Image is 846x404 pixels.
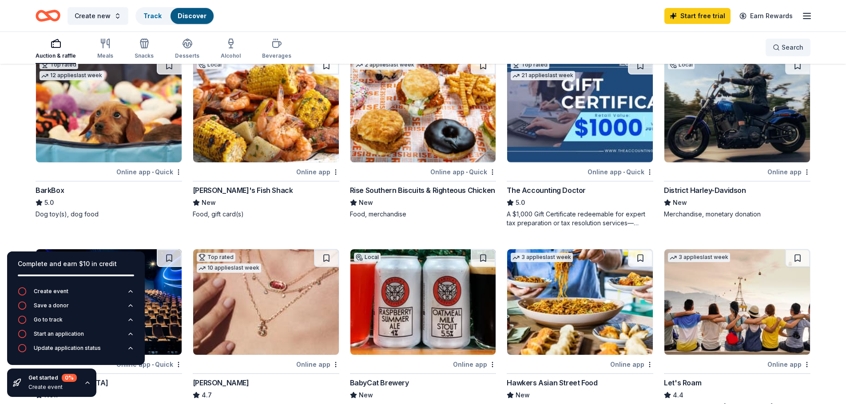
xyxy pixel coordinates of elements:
[18,259,134,269] div: Complete and earn $10 in credit
[664,8,731,24] a: Start free trial
[782,42,803,53] span: Search
[623,169,625,176] span: •
[359,197,373,208] span: New
[28,374,77,382] div: Get started
[516,197,525,208] span: 5.0
[507,185,586,196] div: The Accounting Doctor
[668,253,730,262] div: 3 applies last week
[36,185,64,196] div: BarkBox
[34,345,101,352] div: Update application status
[766,39,810,56] button: Search
[193,185,293,196] div: [PERSON_NAME]'s Fish Shack
[193,377,249,388] div: [PERSON_NAME]
[152,169,154,176] span: •
[350,185,495,196] div: Rise Southern Biscuits & Righteous Chicken
[36,210,182,219] div: Dog toy(s), dog food
[767,359,810,370] div: Online app
[296,359,339,370] div: Online app
[197,253,235,262] div: Top rated
[296,166,339,177] div: Online app
[34,288,68,295] div: Create event
[143,12,162,20] a: Track
[350,56,496,219] a: Image for Rise Southern Biscuits & Righteous Chicken2 applieslast weekOnline app•QuickRise Southe...
[135,35,154,64] button: Snacks
[40,60,78,69] div: Top rated
[193,249,339,355] img: Image for Kendra Scott
[18,344,134,358] button: Update application status
[116,166,182,177] div: Online app Quick
[36,57,182,162] img: Image for BarkBox
[40,71,104,80] div: 12 applies last week
[178,12,207,20] a: Discover
[97,52,113,59] div: Meals
[350,377,409,388] div: BabyCat Brewery
[75,11,111,21] span: Create new
[453,359,496,370] div: Online app
[175,52,199,59] div: Desserts
[664,185,746,196] div: District Harley-Davidson
[350,210,496,219] div: Food, merchandise
[135,7,214,25] button: TrackDiscover
[221,52,241,59] div: Alcohol
[610,359,653,370] div: Online app
[18,315,134,329] button: Go to track
[197,263,261,273] div: 10 applies last week
[197,60,223,69] div: Local
[36,52,76,59] div: Auction & raffle
[350,249,496,355] img: Image for BabyCat Brewery
[511,60,549,69] div: Top rated
[507,210,653,227] div: A $1,000 Gift Certificate redeemable for expert tax preparation or tax resolution services—recipi...
[668,60,695,69] div: Local
[466,169,468,176] span: •
[507,57,653,162] img: Image for The Accounting Doctor
[350,57,496,162] img: Image for Rise Southern Biscuits & Righteous Chicken
[202,197,216,208] span: New
[507,377,597,388] div: Hawkers Asian Street Food
[34,316,63,323] div: Go to track
[18,301,134,315] button: Save a donor
[673,390,683,400] span: 4.4
[36,56,182,219] a: Image for BarkBoxTop rated12 applieslast weekOnline app•QuickBarkBox5.0Dog toy(s), dog food
[18,287,134,301] button: Create event
[202,390,212,400] span: 4.7
[664,377,701,388] div: Let's Roam
[68,7,128,25] button: Create new
[354,60,416,70] div: 2 applies last week
[664,249,810,355] img: Image for Let's Roam
[354,253,381,262] div: Local
[36,35,76,64] button: Auction & raffle
[507,249,653,355] img: Image for Hawkers Asian Street Food
[588,166,653,177] div: Online app Quick
[36,5,60,26] a: Home
[135,52,154,59] div: Snacks
[673,197,687,208] span: New
[193,56,339,219] a: Image for Ford's Fish ShackLocalOnline app[PERSON_NAME]'s Fish ShackNewFood, gift card(s)
[734,8,798,24] a: Earn Rewards
[193,57,339,162] img: Image for Ford's Fish Shack
[34,302,69,309] div: Save a donor
[44,197,54,208] span: 5.0
[175,35,199,64] button: Desserts
[430,166,496,177] div: Online app Quick
[193,210,339,219] div: Food, gift card(s)
[767,166,810,177] div: Online app
[262,35,291,64] button: Beverages
[664,57,810,162] img: Image for District Harley-Davidson
[511,71,575,80] div: 21 applies last week
[359,390,373,400] span: New
[664,56,810,219] a: Image for District Harley-DavidsonLocalOnline appDistrict Harley-DavidsonNewMerchandise, monetary...
[97,35,113,64] button: Meals
[34,330,84,337] div: Start an application
[221,35,241,64] button: Alcohol
[511,253,573,262] div: 3 applies last week
[18,329,134,344] button: Start an application
[62,374,77,382] div: 0 %
[152,361,154,368] span: •
[262,52,291,59] div: Beverages
[507,56,653,227] a: Image for The Accounting DoctorTop rated21 applieslast weekOnline app•QuickThe Accounting Doctor5...
[664,210,810,219] div: Merchandise, monetary donation
[28,384,77,391] div: Create event
[516,390,530,400] span: New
